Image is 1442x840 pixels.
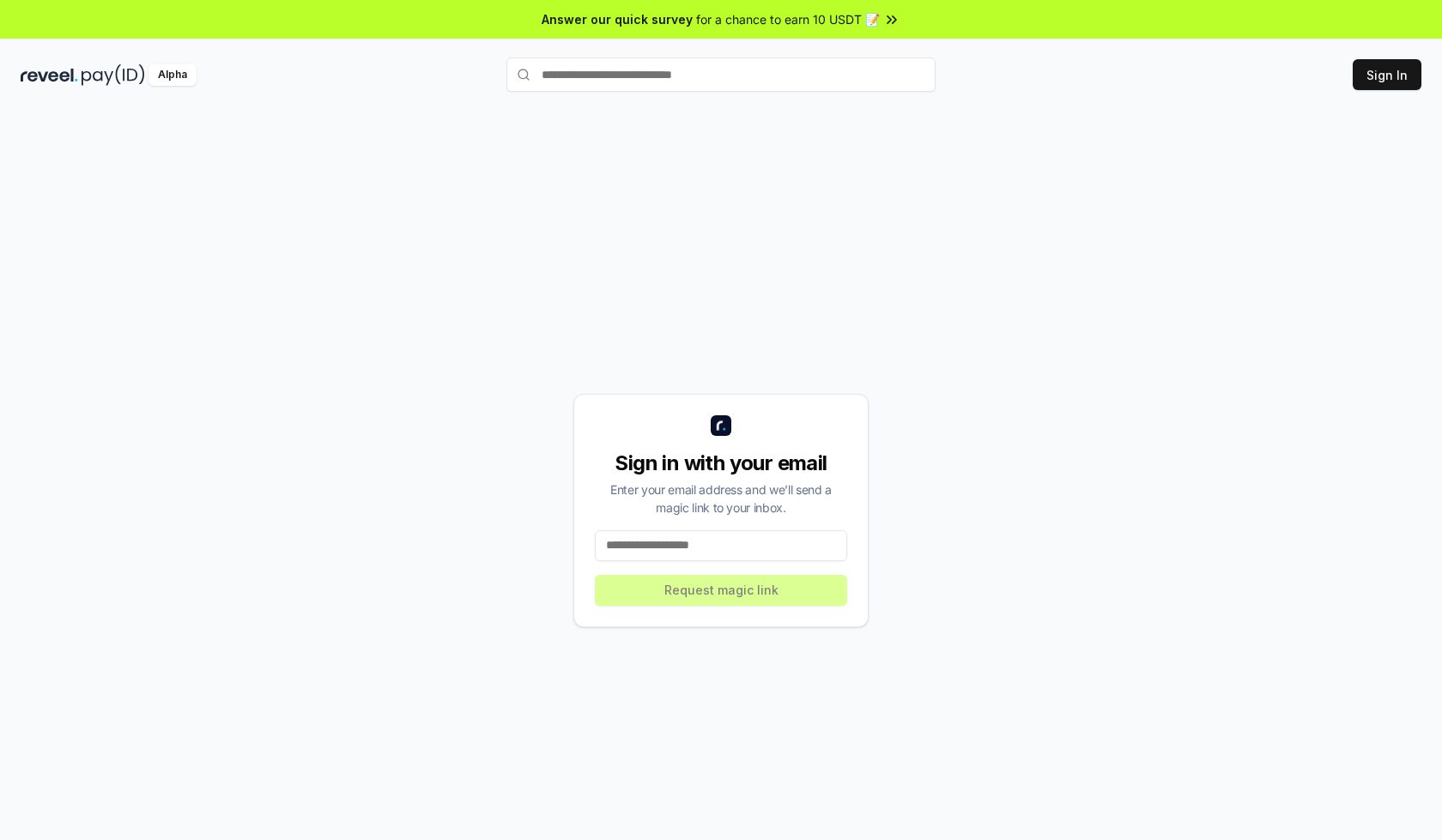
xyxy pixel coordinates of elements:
[595,450,847,477] div: Sign in with your email
[711,415,731,436] img: logo_small
[595,480,847,517] div: Enter your email address and we’ll send a magic link to your inbox.
[542,10,693,28] span: Answer our quick survey
[82,64,145,86] img: pay_id
[1353,59,1421,90] button: Sign In
[148,64,197,86] div: Alpha
[21,64,78,86] img: reveel_dark
[696,10,880,28] span: for a chance to earn 10 USDT 📝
